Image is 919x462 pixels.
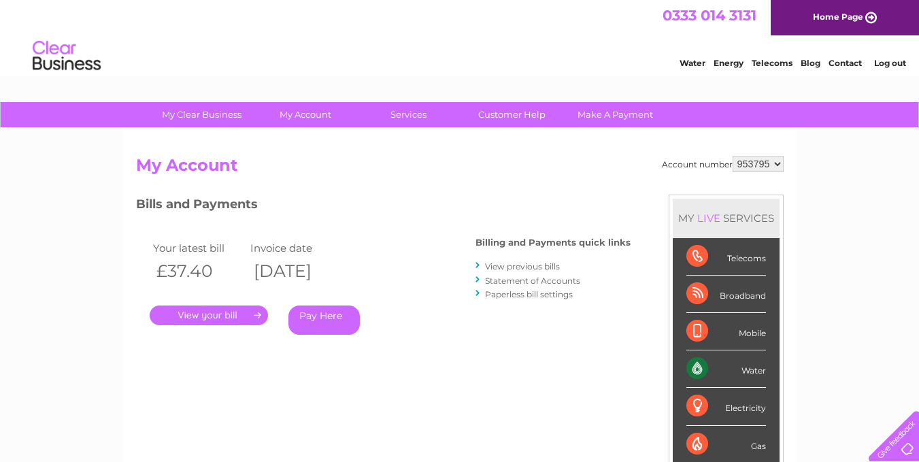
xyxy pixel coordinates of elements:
h3: Bills and Payments [136,195,631,218]
td: Your latest bill [150,239,248,257]
a: 0333 014 3131 [663,7,756,24]
a: Log out [874,58,906,68]
a: My Clear Business [146,102,258,127]
a: Statement of Accounts [485,276,580,286]
a: Water [680,58,705,68]
img: logo.png [32,35,101,77]
a: Make A Payment [559,102,671,127]
a: Customer Help [456,102,568,127]
div: Mobile [686,313,766,350]
div: Water [686,350,766,388]
div: Broadband [686,276,766,313]
div: Account number [662,156,784,172]
div: MY SERVICES [673,199,780,237]
a: Energy [714,58,743,68]
h2: My Account [136,156,784,182]
a: Pay Here [288,306,360,335]
a: Contact [829,58,862,68]
div: Clear Business is a trading name of Verastar Limited (registered in [GEOGRAPHIC_DATA] No. 3667643... [139,7,782,66]
th: [DATE] [247,257,345,285]
a: Telecoms [752,58,792,68]
th: £37.40 [150,257,248,285]
a: Blog [801,58,820,68]
div: Telecoms [686,238,766,276]
a: Services [352,102,465,127]
a: Paperless bill settings [485,289,573,299]
div: Electricity [686,388,766,425]
a: My Account [249,102,361,127]
h4: Billing and Payments quick links [475,237,631,248]
a: View previous bills [485,261,560,271]
div: LIVE [695,212,723,225]
a: . [150,306,268,325]
td: Invoice date [247,239,345,257]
